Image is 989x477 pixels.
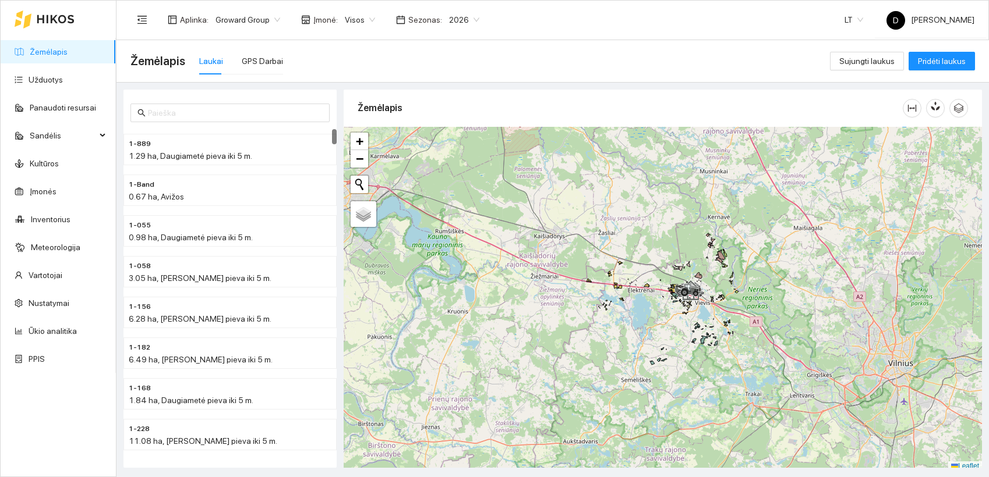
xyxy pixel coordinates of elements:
a: Panaudoti resursai [30,103,96,112]
span: 1-156 [129,301,151,312]
span: 0.98 ha, Daugiametė pieva iki 5 m. [129,233,253,242]
span: Sandėlis [30,124,96,147]
a: Inventorius [31,215,70,224]
span: 1-168 [129,383,151,394]
a: Leaflet [951,462,979,470]
span: menu-fold [137,15,147,25]
div: GPS Darbai [242,55,283,67]
span: + [356,134,363,148]
a: Nustatymai [29,298,69,308]
span: 0.67 ha, Avižos [129,192,184,201]
span: 1-182 [129,342,150,353]
span: [PERSON_NAME] [886,15,974,24]
div: Žemėlapis [358,91,903,124]
span: Sujungti laukus [839,55,895,67]
span: − [356,151,363,166]
span: 1-058 [129,261,151,272]
a: Ūkio analitika [29,326,77,336]
span: 1-055 [129,220,151,231]
a: Vartotojai [29,270,62,280]
button: Pridėti laukus [909,52,975,70]
a: Žemėlapis [30,47,68,56]
span: 2026 [449,11,479,29]
a: Zoom in [351,133,368,150]
a: Pridėti laukus [909,56,975,66]
span: 6.28 ha, [PERSON_NAME] pieva iki 5 m. [129,314,271,323]
span: 1.29 ha, Daugiametė pieva iki 5 m. [129,151,252,161]
input: Paieška [148,106,323,119]
span: Groward Group [216,11,280,29]
span: 1.84 ha, Daugiametė pieva iki 5 m. [129,396,253,405]
span: shop [301,15,310,24]
button: column-width [903,99,921,118]
span: 1-Band [129,179,154,190]
a: Įmonės [30,187,56,196]
span: search [137,109,146,117]
a: Kultūros [30,159,59,168]
span: 6.49 ha, [PERSON_NAME] pieva iki 5 m. [129,355,273,364]
span: Visos [345,11,375,29]
span: Žemėlapis [130,52,185,70]
a: Zoom out [351,150,368,168]
span: Sezonas : [408,13,442,26]
a: Užduotys [29,75,63,84]
a: Meteorologija [31,243,80,252]
span: calendar [396,15,405,24]
button: Sujungti laukus [830,52,904,70]
span: 1-889 [129,138,151,149]
button: Initiate a new search [351,176,368,193]
span: 3.05 ha, [PERSON_NAME] pieva iki 5 m. [129,273,271,283]
a: PPIS [29,354,45,364]
span: Pridėti laukus [918,55,966,67]
button: menu-fold [130,8,154,31]
span: D [893,11,899,30]
span: 1-228 [129,423,150,435]
span: 11.08 ha, [PERSON_NAME] pieva iki 5 m. [129,436,277,446]
span: Aplinka : [180,13,209,26]
a: Layers [351,201,376,227]
div: Laukai [199,55,223,67]
span: layout [168,15,177,24]
span: Įmonė : [313,13,338,26]
span: LT [845,11,863,29]
a: Sujungti laukus [830,56,904,66]
span: column-width [903,104,921,113]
